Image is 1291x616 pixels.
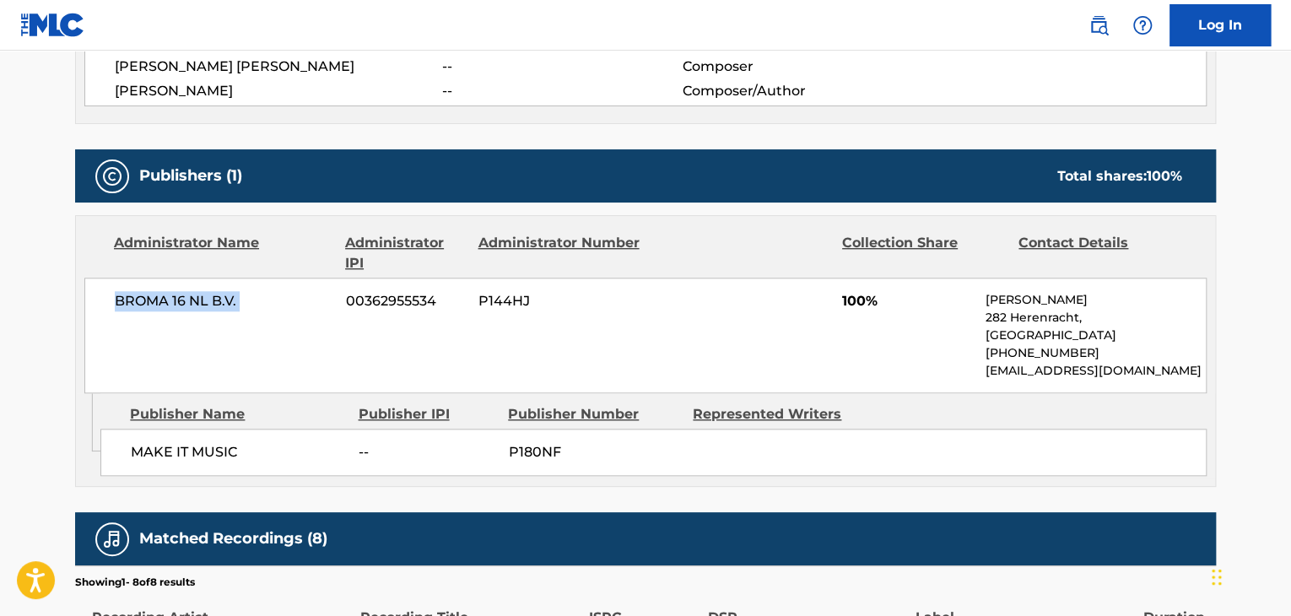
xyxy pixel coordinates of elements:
[442,57,682,77] span: --
[442,81,682,101] span: --
[986,291,1206,309] p: [PERSON_NAME]
[1088,15,1109,35] img: search
[1212,552,1222,602] div: Drag
[1147,168,1182,184] span: 100 %
[115,291,333,311] span: BROMA 16 NL B.V.
[139,529,327,548] h5: Matched Recordings (8)
[20,13,85,37] img: MLC Logo
[682,57,900,77] span: Composer
[986,344,1206,362] p: [PHONE_NUMBER]
[102,166,122,186] img: Publishers
[682,81,900,101] span: Composer/Author
[130,404,345,424] div: Publisher Name
[986,309,1206,327] p: 282 Herenracht,
[1082,8,1115,42] a: Public Search
[508,442,680,462] span: P180NF
[102,529,122,549] img: Matched Recordings
[346,291,466,311] span: 00362955534
[114,233,332,273] div: Administrator Name
[1207,535,1291,616] iframe: Chat Widget
[508,404,680,424] div: Publisher Number
[345,233,465,273] div: Administrator IPI
[1132,15,1153,35] img: help
[75,575,195,590] p: Showing 1 - 8 of 8 results
[986,327,1206,344] p: [GEOGRAPHIC_DATA]
[1169,4,1271,46] a: Log In
[358,404,495,424] div: Publisher IPI
[131,442,346,462] span: MAKE IT MUSIC
[1018,233,1182,273] div: Contact Details
[842,291,973,311] span: 100%
[478,291,642,311] span: P144HJ
[693,404,865,424] div: Represented Writers
[359,442,495,462] span: --
[139,166,242,186] h5: Publishers (1)
[478,233,641,273] div: Administrator Number
[842,233,1006,273] div: Collection Share
[1057,166,1182,186] div: Total shares:
[986,362,1206,380] p: [EMAIL_ADDRESS][DOMAIN_NAME]
[115,57,442,77] span: [PERSON_NAME] [PERSON_NAME]
[115,81,442,101] span: [PERSON_NAME]
[1126,8,1159,42] div: Help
